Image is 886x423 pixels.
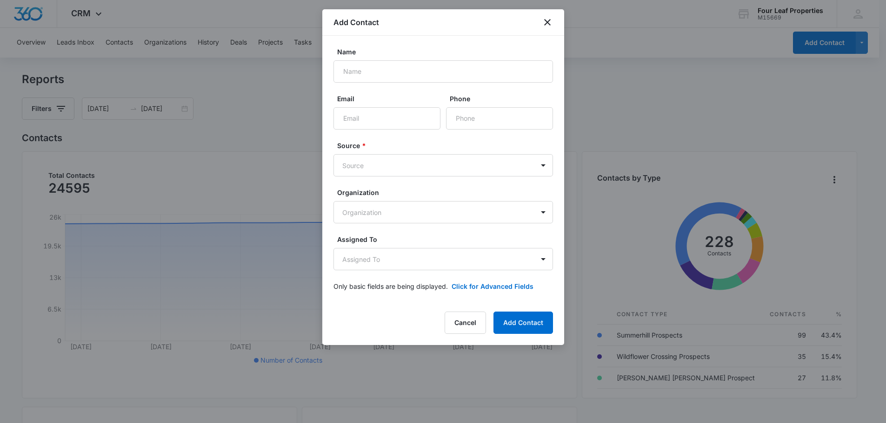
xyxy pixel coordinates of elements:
label: Email [337,94,444,104]
input: Email [333,107,440,130]
button: close [542,17,553,28]
label: Organization [337,188,557,197]
p: Only basic fields are being displayed. [333,281,448,291]
button: Add Contact [493,312,553,334]
label: Assigned To [337,234,557,244]
input: Name [333,60,553,83]
input: Phone [446,107,553,130]
label: Name [337,47,557,57]
label: Phone [450,94,557,104]
button: Click for Advanced Fields [452,281,533,291]
h1: Add Contact [333,17,379,28]
button: Cancel [445,312,486,334]
label: Source [337,141,557,150]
